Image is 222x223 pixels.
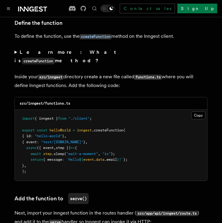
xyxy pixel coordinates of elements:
[49,128,71,132] span: helloWorld
[64,134,66,138] span: ,
[117,157,119,162] span: }
[14,193,89,204] a: Add the function toserve()
[54,146,56,150] span: ,
[96,157,104,162] span: data
[71,146,75,150] span: =>
[66,152,98,156] span: "wait-a-moment"
[100,5,115,12] button: Toggle dark mode
[66,157,79,162] span: `Hello
[20,101,70,105] code: src/inngest/functions.ts
[77,128,92,132] span: inngest
[62,157,64,162] span: :
[14,49,119,63] strong: Learn more: What is method?
[104,157,117,162] span: .email
[30,157,43,162] span: return
[22,58,55,64] code: createFunction
[35,134,62,138] span: "hello-world"
[64,152,66,156] span: (
[5,5,12,12] button: Toggle navigation
[94,157,96,162] span: .
[98,152,100,156] span: ,
[37,140,39,144] span: :
[43,157,62,162] span: { message
[62,134,64,138] span: }
[26,146,37,150] span: async
[37,146,54,150] span: ({ event
[80,34,111,39] code: createFunction
[22,140,37,144] span: { event
[80,33,111,39] a: createFunction
[24,163,26,168] span: ,
[177,4,217,13] a: Sign Up
[52,152,64,156] span: .sleep
[14,19,62,27] a: Define the function
[38,75,63,80] code: src/inngest
[35,116,58,121] span: { inngest }
[123,157,128,162] span: };
[79,157,83,162] span: ${
[73,128,75,132] span: =
[22,134,30,138] span: { id
[56,146,71,150] span: step })
[120,4,175,13] a: Contact sales
[30,134,33,138] span: :
[85,140,87,144] span: ,
[90,116,92,121] span: ;
[14,48,208,65] summary: Learn more: What iscreateFunctionmethod?
[68,193,89,204] code: serve()
[22,128,35,132] span: export
[30,152,41,156] span: await
[43,152,52,156] span: step
[22,163,24,168] span: }
[22,169,26,173] span: );
[75,146,77,150] span: {
[22,116,35,121] span: import
[119,157,123,162] span: !`
[37,128,47,132] span: const
[134,75,162,80] code: functions.ts
[68,116,90,121] span: "./client"
[191,111,205,119] button: Copy
[123,128,125,132] span: (
[83,140,85,144] span: }
[111,152,115,156] span: );
[92,128,123,132] span: .createFunction
[41,140,83,144] span: "test/[DOMAIN_NAME]"
[83,157,94,162] span: event
[91,5,98,12] button: Find something...
[102,152,111,156] span: "1s"
[14,32,208,41] p: To define the function, use the method on the Inngest client.
[136,211,198,216] code: src/app/api/inngest/route.ts
[14,73,208,90] p: Inside your directory create a new file called where you will define Inngest functions. Add the f...
[58,116,66,121] span: from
